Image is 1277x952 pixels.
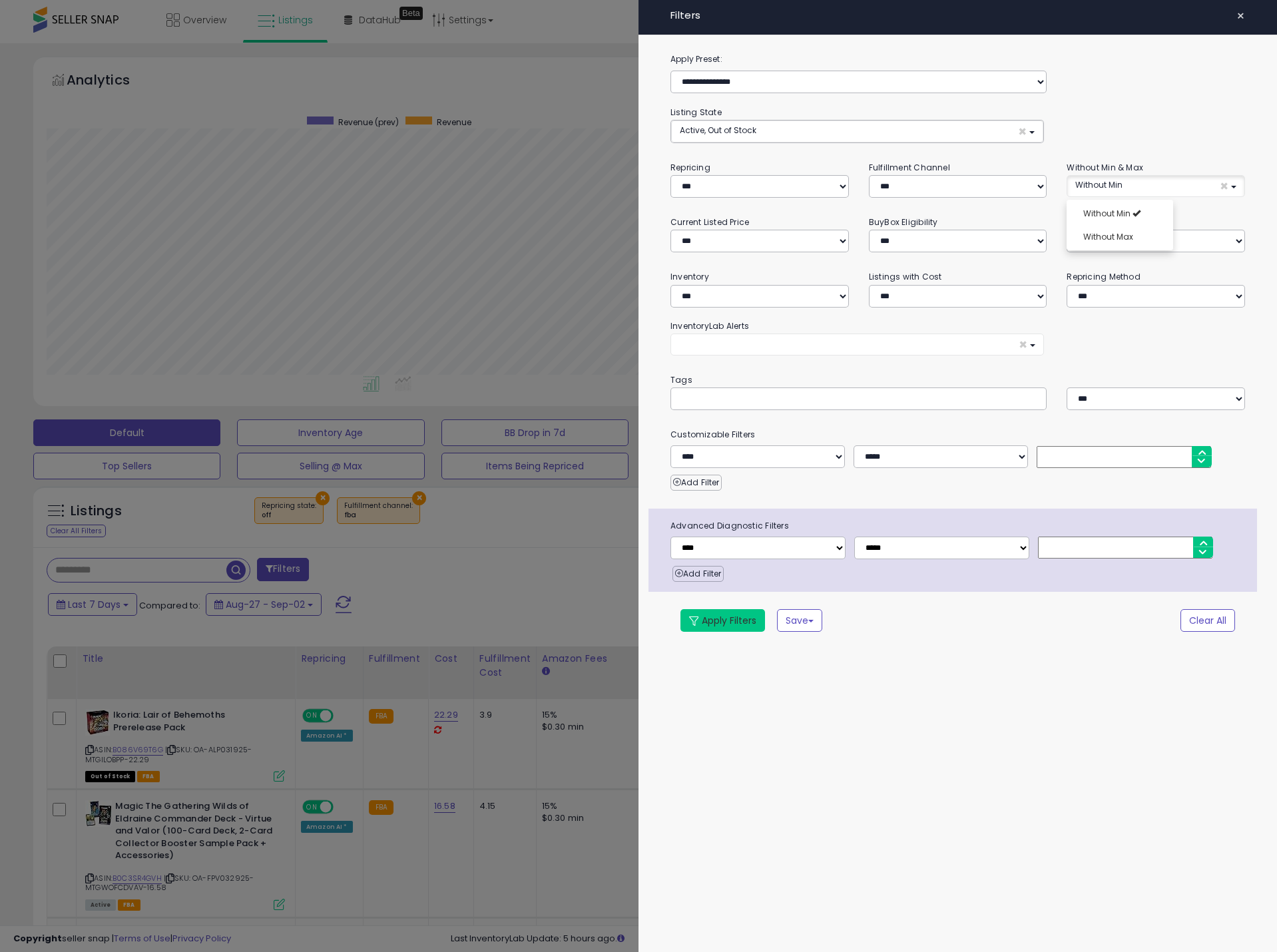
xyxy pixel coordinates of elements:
button: Clear All [1180,609,1235,632]
span: Without Max [1083,231,1133,242]
small: Customizable Filters [660,427,1255,442]
span: × [1018,124,1027,138]
span: × [1236,7,1245,25]
button: × [1231,7,1250,25]
span: Advanced Diagnostic Filters [660,519,1257,533]
small: Repricing [670,162,710,173]
small: Tags [660,373,1255,387]
button: Apply Filters [680,609,765,632]
span: Without Min [1083,208,1131,219]
label: Apply Preset: [660,52,1255,67]
small: BuyBox Eligibility [869,216,938,228]
small: Listing State [670,107,722,118]
small: Without Min & Max [1067,162,1143,173]
button: Active, Out of Stock × [671,120,1043,142]
small: Repricing Method [1067,271,1141,282]
h4: Filters [670,10,1245,21]
button: Without Min × [1067,175,1245,197]
small: Listings with Cost [869,271,942,282]
button: Save [777,609,822,632]
small: Current Listed Price [670,216,749,228]
span: × [1019,338,1027,352]
button: × [670,334,1044,356]
span: × [1220,179,1228,193]
small: InventoryLab Alerts [670,320,749,332]
button: Add Filter [672,566,724,582]
small: Fulfillment Channel [869,162,950,173]
button: Add Filter [670,475,722,491]
span: Active, Out of Stock [680,124,756,136]
span: Without Min [1075,179,1123,190]
small: Inventory [670,271,709,282]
